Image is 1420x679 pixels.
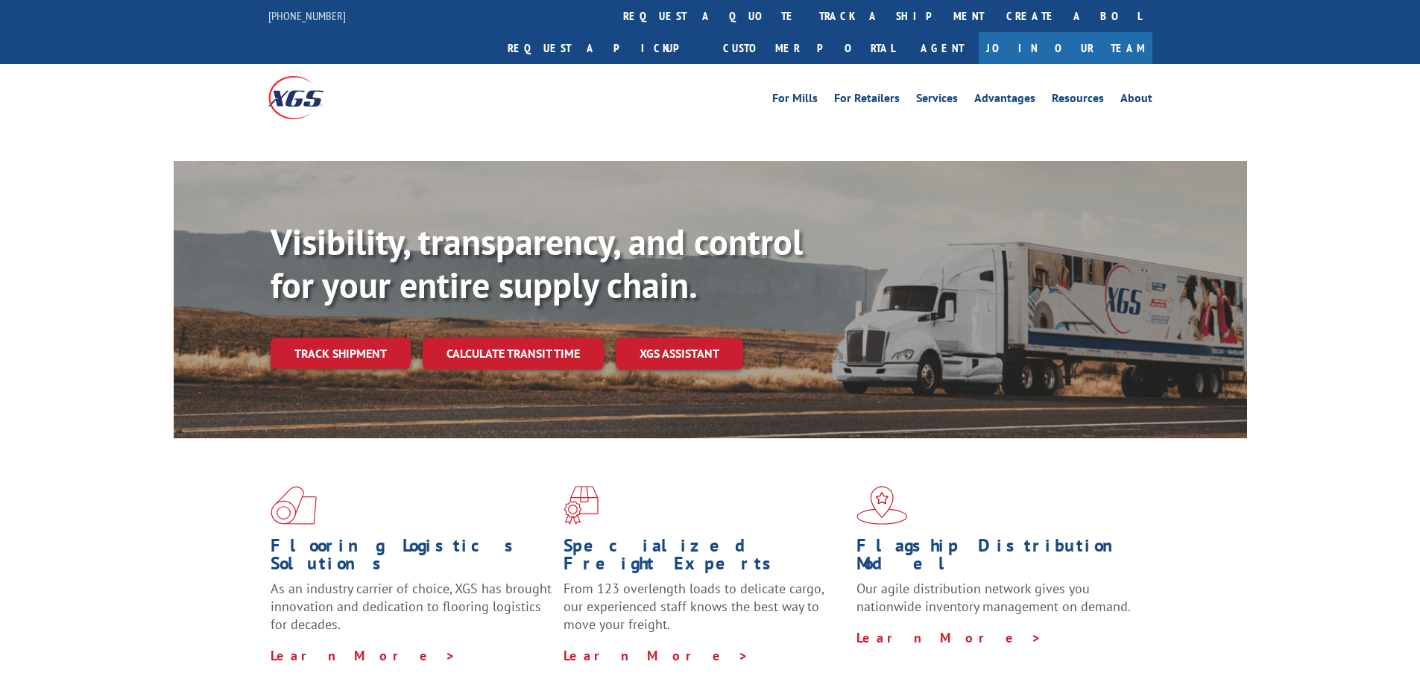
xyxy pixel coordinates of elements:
[271,647,456,664] a: Learn More >
[564,537,845,580] h1: Specialized Freight Experts
[271,537,552,580] h1: Flooring Logistics Solutions
[271,338,411,369] a: Track shipment
[772,92,818,109] a: For Mills
[268,8,346,23] a: [PHONE_NUMBER]
[1120,92,1152,109] a: About
[564,486,599,525] img: xgs-icon-focused-on-flooring-red
[974,92,1035,109] a: Advantages
[616,338,743,370] a: XGS ASSISTANT
[856,580,1131,615] span: Our agile distribution network gives you nationwide inventory management on demand.
[979,32,1152,64] a: Join Our Team
[834,92,900,109] a: For Retailers
[271,218,803,308] b: Visibility, transparency, and control for your entire supply chain.
[856,537,1138,580] h1: Flagship Distribution Model
[423,338,604,370] a: Calculate transit time
[906,32,979,64] a: Agent
[271,486,317,525] img: xgs-icon-total-supply-chain-intelligence-red
[916,92,958,109] a: Services
[856,486,908,525] img: xgs-icon-flagship-distribution-model-red
[856,629,1042,646] a: Learn More >
[1052,92,1104,109] a: Resources
[564,580,845,646] p: From 123 overlength loads to delicate cargo, our experienced staff knows the best way to move you...
[496,32,712,64] a: Request a pickup
[712,32,906,64] a: Customer Portal
[271,580,552,633] span: As an industry carrier of choice, XGS has brought innovation and dedication to flooring logistics...
[564,647,749,664] a: Learn More >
